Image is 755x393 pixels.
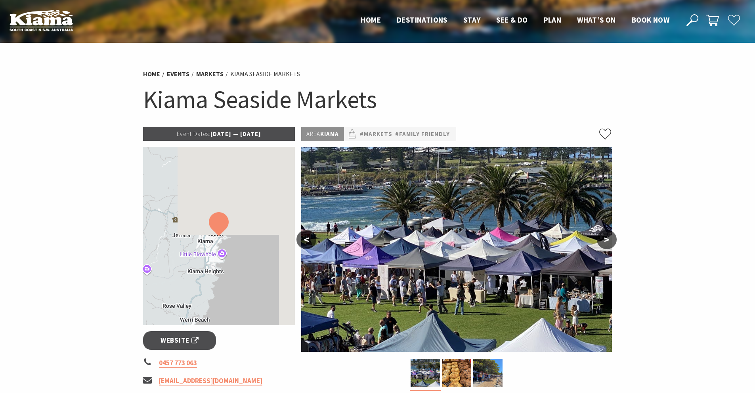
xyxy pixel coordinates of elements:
[463,15,481,25] span: Stay
[632,15,669,25] span: Book now
[301,127,344,141] p: Kiama
[161,335,199,346] span: Website
[143,127,295,141] p: [DATE] — [DATE]
[301,147,612,352] img: Kiama Seaside Market
[143,331,216,350] a: Website
[296,230,316,249] button: <
[411,359,440,387] img: Kiama Seaside Market
[143,83,612,115] h1: Kiama Seaside Markets
[473,359,503,387] img: market photo
[143,70,160,78] a: Home
[230,69,300,79] li: Kiama Seaside Markets
[196,70,224,78] a: Markets
[10,10,73,31] img: Kiama Logo
[177,130,210,138] span: Event Dates:
[442,359,471,387] img: Market ptoduce
[353,14,677,27] nav: Main Menu
[167,70,189,78] a: Events
[361,15,381,25] span: Home
[360,129,392,139] a: #Markets
[496,15,528,25] span: See & Do
[306,130,320,138] span: Area
[577,15,616,25] span: What’s On
[397,15,447,25] span: Destinations
[395,129,450,139] a: #Family Friendly
[544,15,562,25] span: Plan
[597,230,617,249] button: >
[159,358,197,368] a: 0457 773 063
[159,376,262,385] a: [EMAIL_ADDRESS][DOMAIN_NAME]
